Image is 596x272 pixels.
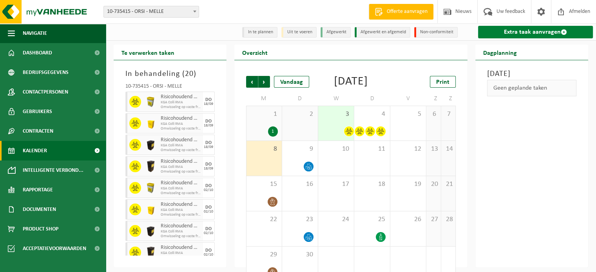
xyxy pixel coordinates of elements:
span: Product Shop [23,219,58,239]
span: 26 [394,215,422,224]
span: Risicohoudend medisch afval [161,159,201,165]
span: 30 [286,250,314,259]
span: Risicohoudend medisch afval [161,223,201,229]
img: LP-SB-00050-HPE-51 [145,139,157,151]
span: 19 [394,180,422,189]
span: 24 [322,215,350,224]
span: KGA Colli RMA [161,100,201,105]
td: V [390,92,426,106]
td: D [282,92,318,106]
div: [DATE] [334,76,368,88]
span: KGA Colli RMA [161,251,201,256]
span: Omwisseling op vaste frequentie (excl. voorrijkost) [161,105,201,110]
div: 18/09 [204,167,213,171]
span: Contactpersonen [23,82,68,102]
span: Omwisseling op vaste frequentie (excl. voorrijkost) [161,148,201,153]
li: Afgewerkt [321,27,351,38]
div: 10-735415 - ORSI - MELLE [125,84,215,92]
span: 9 [286,145,314,153]
div: DO [205,205,212,210]
span: 21 [445,180,452,189]
span: Rapportage [23,180,53,200]
div: DO [205,97,212,102]
span: 25 [358,215,386,224]
span: 22 [250,215,278,224]
span: Vorige [246,76,258,88]
span: Omwisseling op vaste frequentie (excl. voorrijkost) [161,191,201,196]
span: 17 [322,180,350,189]
img: LP-SB-00050-HPE-22 [145,204,157,215]
div: DO [205,141,212,145]
span: Risicohoudend medisch afval [161,245,201,251]
span: Bedrijfsgegevens [23,63,69,82]
span: 20 [185,70,194,78]
span: 23 [286,215,314,224]
span: 16 [286,180,314,189]
span: 8 [250,145,278,153]
div: 02/10 [204,188,213,192]
span: 11 [358,145,386,153]
span: 12 [394,145,422,153]
td: W [318,92,354,106]
div: DO [205,162,212,167]
div: 18/09 [204,145,213,149]
a: Offerte aanvragen [369,4,433,20]
div: 02/10 [204,210,213,214]
span: 15 [250,180,278,189]
span: Print [436,79,449,85]
span: 10-735415 - ORSI - MELLE [104,6,199,17]
span: KGA Colli RMA [161,208,201,213]
span: Risicohoudend medisch afval [161,137,201,143]
span: 1 [250,110,278,119]
span: KGA Colli RMA [161,229,201,234]
span: Risicohoudend medisch afval [161,115,201,122]
span: 7 [445,110,452,119]
span: 29 [250,250,278,259]
div: 02/10 [204,253,213,257]
span: Kalender [23,141,47,160]
span: 2 [286,110,314,119]
span: 18 [358,180,386,189]
span: Navigatie [23,23,47,43]
span: Risicohoudend medisch afval [161,180,201,186]
td: Z [426,92,441,106]
img: LP-SB-00045-CRB-21 [145,182,157,194]
div: DO [205,119,212,124]
div: DO [205,248,212,253]
td: Z [441,92,456,106]
span: Risicohoudend medisch afval [161,94,201,100]
span: Offerte aanvragen [385,8,429,16]
span: 27 [430,215,437,224]
span: 10-735415 - ORSI - MELLE [103,6,199,18]
img: LP-SB-00050-HPE-22 [145,117,157,129]
span: Acceptatievoorwaarden [23,239,86,258]
div: Geen geplande taken [487,80,576,96]
span: KGA Colli RMA [161,122,201,126]
h2: Overzicht [234,45,275,60]
img: LP-SB-00060-HPE-51 [145,160,157,172]
td: D [354,92,390,106]
li: Uit te voeren [281,27,317,38]
span: Omwisseling op vaste frequentie (excl. voorrijkost) [161,169,201,174]
div: 18/09 [204,102,213,106]
span: Documenten [23,200,56,219]
span: Volgende [258,76,270,88]
li: Non-conformiteit [414,27,458,38]
span: 28 [445,215,452,224]
span: 20 [430,180,437,189]
div: Vandaag [274,76,309,88]
span: 5 [394,110,422,119]
img: LP-SB-00050-HPE-51 [145,225,157,237]
span: Omwisseling op vaste frequentie (excl. voorrijkost) [161,234,201,239]
a: Extra taak aanvragen [478,26,593,38]
span: Omwisseling op vaste frequentie (excl. voorrijkost) [161,126,201,131]
a: Print [430,76,456,88]
span: 6 [430,110,437,119]
div: DO [205,227,212,231]
span: Contracten [23,121,53,141]
span: Risicohoudend medisch afval [161,202,201,208]
li: Afgewerkt en afgemeld [355,27,410,38]
div: 1 [268,126,278,137]
td: M [246,92,282,106]
span: 4 [358,110,386,119]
